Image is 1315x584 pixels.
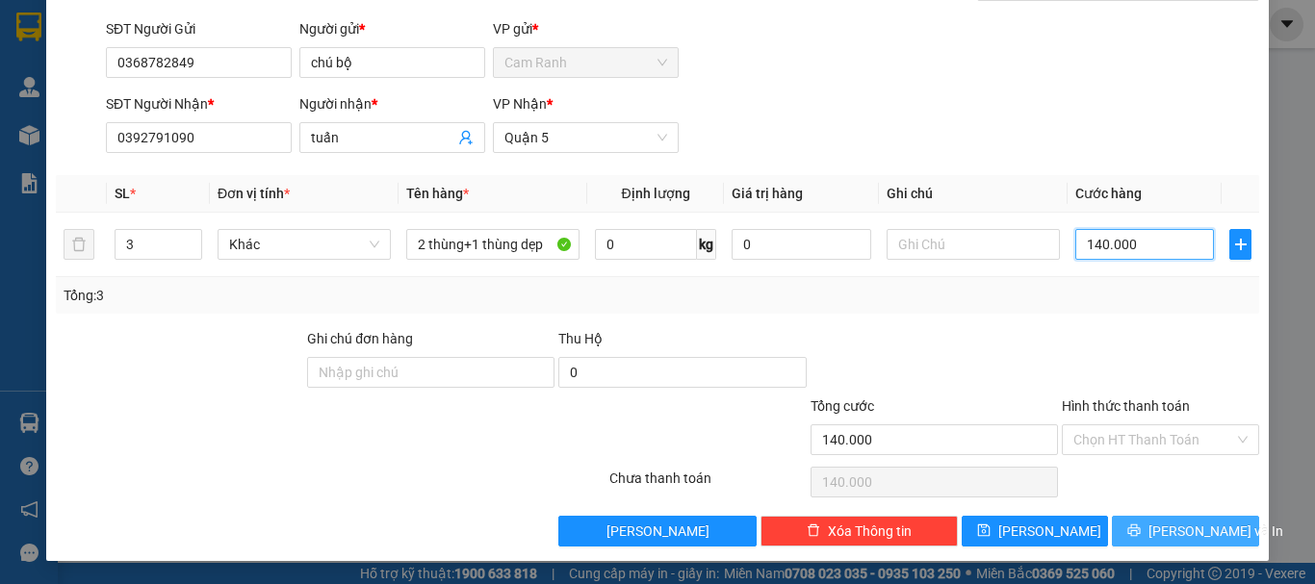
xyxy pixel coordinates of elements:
span: save [977,523,991,539]
button: deleteXóa Thông tin [761,516,958,546]
span: Cước hàng [1075,186,1142,201]
span: [PERSON_NAME] [606,521,709,542]
div: Cam Ranh [16,16,151,39]
span: Tổng cước [811,398,874,414]
span: printer [1127,523,1141,539]
div: SĐT Người Nhận [106,93,292,114]
input: Ghi Chú [887,229,1060,260]
div: VP gửi [493,18,679,39]
input: VD: Bàn, Ghế [406,229,580,260]
div: Quận 5 [165,16,299,39]
span: SL [115,186,130,201]
span: [PERSON_NAME] và In [1148,521,1283,542]
span: plus [1230,237,1251,252]
span: Tên hàng [406,186,469,201]
span: Đơn vị tính [218,186,290,201]
span: Định lượng [621,186,689,201]
span: [PERSON_NAME] [998,521,1101,542]
div: SĐT Người Gửi [106,18,292,39]
input: 0 [732,229,870,260]
span: Xóa Thông tin [828,521,912,542]
label: Hình thức thanh toán [1062,398,1190,414]
span: Đã thu : [14,103,73,123]
span: Quận 5 [504,123,667,152]
div: 0866858756 [16,63,151,89]
input: Ghi chú đơn hàng [307,357,554,388]
span: Gửi: [16,18,46,38]
button: save[PERSON_NAME] [962,516,1109,546]
div: Tổng: 3 [64,285,509,306]
button: plus [1229,229,1251,260]
div: hân [16,39,151,63]
label: Ghi chú đơn hàng [307,331,413,346]
span: Nhận: [165,18,211,38]
span: Giá trị hàng [732,186,803,201]
div: Tên hàng: bao ( : 1 ) [16,136,299,160]
span: user-add [458,130,474,145]
div: Người gửi [299,18,485,39]
button: [PERSON_NAME] [558,516,756,546]
button: delete [64,229,94,260]
div: thảo [165,39,299,63]
span: kg [697,229,716,260]
button: printer[PERSON_NAME] và In [1112,516,1259,546]
div: Chưa thanh toán [607,468,809,501]
span: Cam Ranh [504,48,667,77]
span: Thu Hộ [558,331,603,346]
span: delete [807,523,820,539]
div: 40.000 [14,101,154,124]
div: 0977658989 [165,63,299,89]
span: SL [164,134,190,161]
th: Ghi chú [879,175,1068,213]
div: Người nhận [299,93,485,114]
span: VP Nhận [493,96,547,112]
span: Khác [229,230,379,259]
